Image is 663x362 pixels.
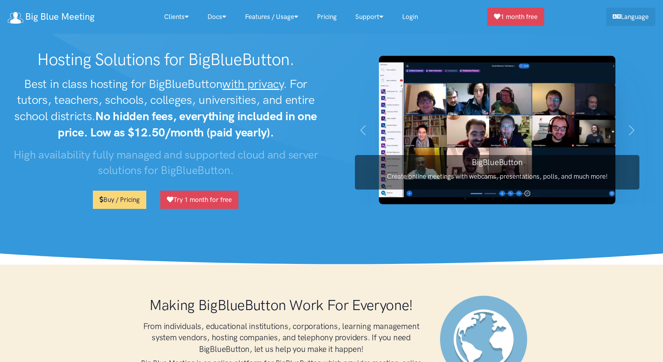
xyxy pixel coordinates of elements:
[138,296,425,314] h1: Making BigBlueButton Work For Everyone!
[487,8,544,26] a: 1 month free
[160,191,238,209] a: Try 1 month for free
[8,12,23,24] img: logo
[8,50,324,70] h1: Hosting Solutions for BigBlueButton.
[308,9,346,25] a: Pricing
[355,171,639,182] p: Create online meetings with webcams, presentations, polls, and much more!
[93,191,146,209] a: Buy / Pricing
[58,109,317,140] strong: No hidden fees, everything included in one price. Low as $12.50/month (paid yearly).
[8,147,324,178] h3: High availability fully managed and supported cloud and server solutions for BigBlueButton.
[138,321,425,355] h3: From individuals, educational institutions, corporations, learning management system vendors, hos...
[155,9,198,25] a: Clients
[346,9,393,25] a: Support
[393,9,427,25] a: Login
[198,9,236,25] a: Docs
[222,77,283,91] u: with privacy
[355,157,639,168] h3: BigBlueButton
[8,76,324,141] h2: Best in class hosting for BigBlueButton . For tutors, teachers, schools, colleges, universities, ...
[379,56,615,204] img: BigBlueButton screenshot
[8,9,94,25] a: Big Blue Meeting
[236,9,308,25] a: Features / Usage
[606,8,655,26] a: Language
